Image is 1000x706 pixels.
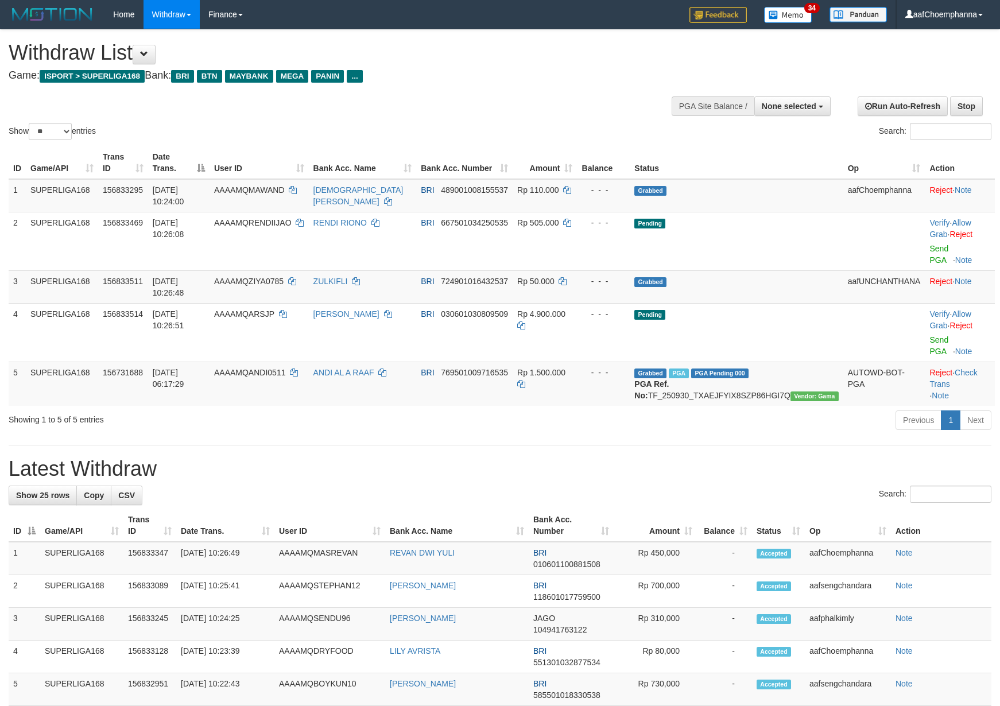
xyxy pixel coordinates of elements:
a: Stop [950,96,983,116]
span: ISPORT > SUPERLIGA168 [40,70,145,83]
td: - [697,641,752,673]
span: 156833511 [103,277,143,286]
a: Note [896,646,913,655]
th: Date Trans.: activate to sort column descending [148,146,210,179]
td: SUPERLIGA168 [26,212,98,270]
td: 4 [9,641,40,673]
a: Send PGA [929,335,948,356]
th: Date Trans.: activate to sort column ascending [176,509,274,542]
th: User ID: activate to sort column ascending [274,509,385,542]
span: BRI [533,646,546,655]
th: ID: activate to sort column descending [9,509,40,542]
td: SUPERLIGA168 [40,641,123,673]
input: Search: [910,486,991,503]
td: Rp 730,000 [614,673,697,706]
td: Rp 310,000 [614,608,697,641]
td: AUTOWD-BOT-PGA [843,362,925,406]
a: Verify [929,309,949,319]
td: SUPERLIGA168 [26,303,98,362]
a: Copy [76,486,111,505]
a: CSV [111,486,142,505]
td: [DATE] 10:26:49 [176,542,274,575]
span: Rp 1.500.000 [517,368,565,377]
td: SUPERLIGA168 [40,575,123,608]
span: Copy 104941763122 to clipboard [533,625,587,634]
span: Pending [634,310,665,320]
td: AAAAMQMASREVAN [274,542,385,575]
th: Action [891,509,991,542]
td: TF_250930_TXAEJFYIX8SZP86HGI7Q [630,362,843,406]
a: RENDI RIONO [313,218,367,227]
th: Trans ID: activate to sort column ascending [98,146,148,179]
span: [DATE] 10:26:51 [153,309,184,330]
span: AAAAMQRENDIIJAO [214,218,292,227]
td: [DATE] 10:24:25 [176,608,274,641]
a: Reject [929,277,952,286]
span: Copy 118601017759500 to clipboard [533,592,600,602]
td: SUPERLIGA168 [40,608,123,641]
label: Search: [879,486,991,503]
a: ANDI AL A RAAF [313,368,374,377]
th: Bank Acc. Number: activate to sort column ascending [416,146,513,179]
td: 156833245 [123,608,176,641]
span: Show 25 rows [16,491,69,500]
a: Allow Grab [929,309,971,330]
td: 4 [9,303,26,362]
a: Reject [949,230,972,239]
span: BRI [421,368,434,377]
td: SUPERLIGA168 [40,542,123,575]
a: Note [955,347,972,356]
a: Note [896,614,913,623]
span: BRI [533,679,546,688]
td: 156832951 [123,673,176,706]
span: Rp 50.000 [517,277,555,286]
a: Check Trans [929,368,977,389]
span: Copy 667501034250535 to clipboard [441,218,508,227]
span: Copy 551301032877534 to clipboard [533,658,600,667]
td: aafChoemphanna [805,542,891,575]
span: Grabbed [634,186,666,196]
span: 156833295 [103,185,143,195]
span: AAAAMQMAWAND [214,185,285,195]
a: [PERSON_NAME] [390,679,456,688]
td: aafChoemphanna [843,179,925,212]
td: [DATE] 10:22:43 [176,673,274,706]
a: Reject [929,368,952,377]
span: [DATE] 06:17:29 [153,368,184,389]
a: Verify [929,218,949,227]
td: - [697,542,752,575]
div: PGA Site Balance / [672,96,754,116]
span: Accepted [757,647,791,657]
select: Showentries [29,123,72,140]
td: - [697,673,752,706]
a: ZULKIFLI [313,277,348,286]
span: 34 [804,3,820,13]
td: - [697,575,752,608]
td: aafphalkimly [805,608,891,641]
a: 1 [941,410,960,430]
td: AAAAMQSTEPHAN12 [274,575,385,608]
span: Rp 110.000 [517,185,559,195]
span: [DATE] 10:26:08 [153,218,184,239]
th: Status: activate to sort column ascending [752,509,805,542]
a: [PERSON_NAME] [313,309,379,319]
b: PGA Ref. No: [634,379,669,400]
input: Search: [910,123,991,140]
img: MOTION_logo.png [9,6,96,23]
span: · [929,218,971,239]
td: Rp 80,000 [614,641,697,673]
a: [PERSON_NAME] [390,614,456,623]
span: MEGA [276,70,309,83]
a: Note [932,391,949,400]
span: MAYBANK [225,70,273,83]
td: 1 [9,542,40,575]
td: 3 [9,608,40,641]
td: · · [925,362,995,406]
span: Copy [84,491,104,500]
span: 156731688 [103,368,143,377]
td: aafsengchandara [805,673,891,706]
a: Show 25 rows [9,486,77,505]
td: [DATE] 10:25:41 [176,575,274,608]
span: BRI [421,218,434,227]
td: AAAAMQBOYKUN10 [274,673,385,706]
